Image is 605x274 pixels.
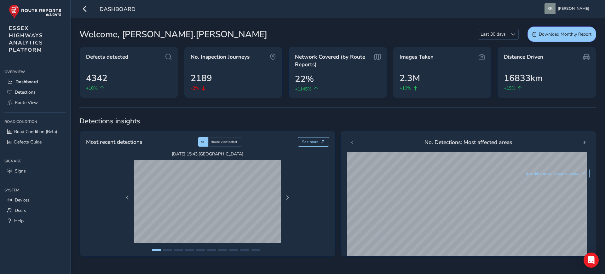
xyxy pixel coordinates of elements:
[558,3,589,14] span: [PERSON_NAME]
[298,137,329,147] button: See more
[134,151,281,157] span: [DATE] 15:43 , [GEOGRAPHIC_DATA]
[544,3,556,14] img: diamond-layout
[86,85,98,91] span: +10%
[196,249,205,251] button: Page 5
[4,117,66,126] div: Road Condition
[163,249,172,251] button: Page 2
[504,72,543,85] span: 16833km
[185,249,194,251] button: Page 4
[526,171,579,176] span: See difference for same period
[191,72,212,85] span: 2189
[584,253,599,268] div: Open Intercom Messenger
[198,137,208,147] div: AI
[240,249,249,251] button: Page 9
[86,72,107,85] span: 4342
[4,156,66,166] div: Signage
[4,216,66,226] a: Help
[208,137,242,147] div: Route View defect
[504,53,543,61] span: Distance Driven
[123,193,132,202] button: Previous Page
[152,249,161,251] button: Page 1
[4,77,66,87] a: Dashboard
[15,79,38,85] span: Dashboard
[86,138,142,146] span: Most recent detections
[100,5,135,14] span: Dashboard
[295,86,312,92] span: +1145%
[478,29,508,39] span: Last 30 days
[9,25,43,54] span: ESSEX HIGHWAYS ANALYTICS PLATFORM
[4,185,66,195] div: System
[522,169,590,178] button: See difference for same period
[15,207,26,213] span: Users
[424,138,512,146] span: No. Detections: Most affected areas
[15,168,26,174] span: Signs
[207,249,216,251] button: Page 6
[86,53,128,61] span: Defects detected
[4,166,66,176] a: Signs
[295,53,372,68] span: Network Covered (by Route Reports)
[229,249,238,251] button: Page 8
[9,4,61,19] img: rr logo
[191,85,199,91] span: -2%
[79,28,267,41] span: Welcome, [PERSON_NAME].[PERSON_NAME]
[201,140,204,144] span: AI
[295,73,314,86] span: 22%
[4,137,66,147] a: Defects Guide
[14,218,24,224] span: Help
[4,87,66,97] a: Detections
[174,249,183,251] button: Page 3
[283,193,292,202] button: Next Page
[4,126,66,137] a: Road Condition (Beta)
[4,205,66,216] a: Users
[14,129,57,135] span: Road Condition (Beta)
[15,197,30,203] span: Devices
[14,139,42,145] span: Defects Guide
[191,53,250,61] span: No. Inspection Journeys
[527,26,596,42] button: Download Monthly Report
[302,139,319,144] span: See more
[15,100,38,106] span: Route View
[400,72,420,85] span: 2.3M
[400,85,411,91] span: +10%
[79,116,596,126] span: Detections insights
[539,31,591,37] span: Download Monthly Report
[15,89,36,95] span: Detections
[4,195,66,205] a: Devices
[4,97,66,108] a: Route View
[400,53,434,61] span: Images Taken
[544,3,591,14] button: [PERSON_NAME]
[251,249,260,251] button: Page 10
[4,67,66,77] div: Overview
[218,249,227,251] button: Page 7
[504,85,516,91] span: +15%
[211,140,237,144] span: Route View defect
